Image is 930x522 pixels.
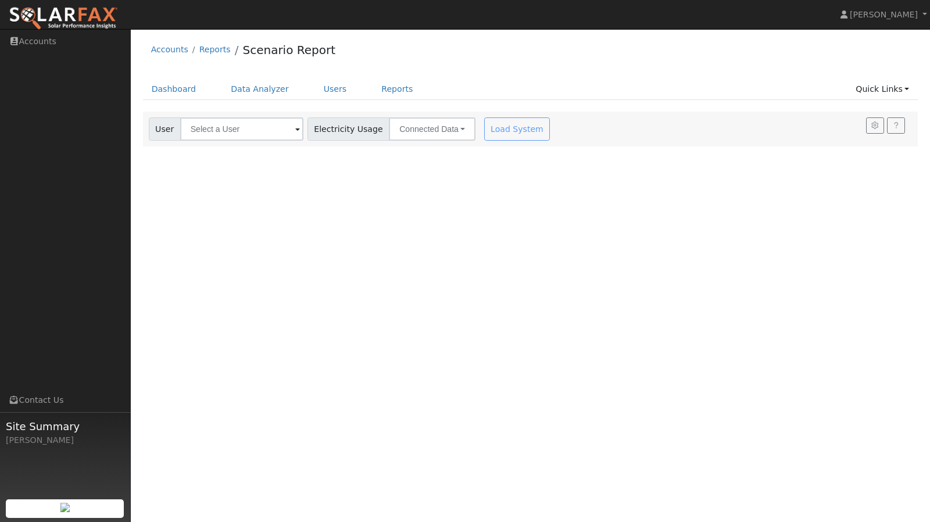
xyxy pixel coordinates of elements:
[847,78,918,100] a: Quick Links
[373,78,421,100] a: Reports
[60,503,70,512] img: retrieve
[887,117,905,134] a: Help Link
[242,43,335,57] a: Scenario Report
[850,10,918,19] span: [PERSON_NAME]
[149,117,181,141] span: User
[6,434,124,446] div: [PERSON_NAME]
[6,419,124,434] span: Site Summary
[866,117,884,134] button: Settings
[9,6,118,31] img: SolarFax
[222,78,298,100] a: Data Analyzer
[143,78,205,100] a: Dashboard
[315,78,356,100] a: Users
[389,117,475,141] button: Connected Data
[307,117,389,141] span: Electricity Usage
[180,117,303,141] input: Select a User
[151,45,188,54] a: Accounts
[199,45,231,54] a: Reports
